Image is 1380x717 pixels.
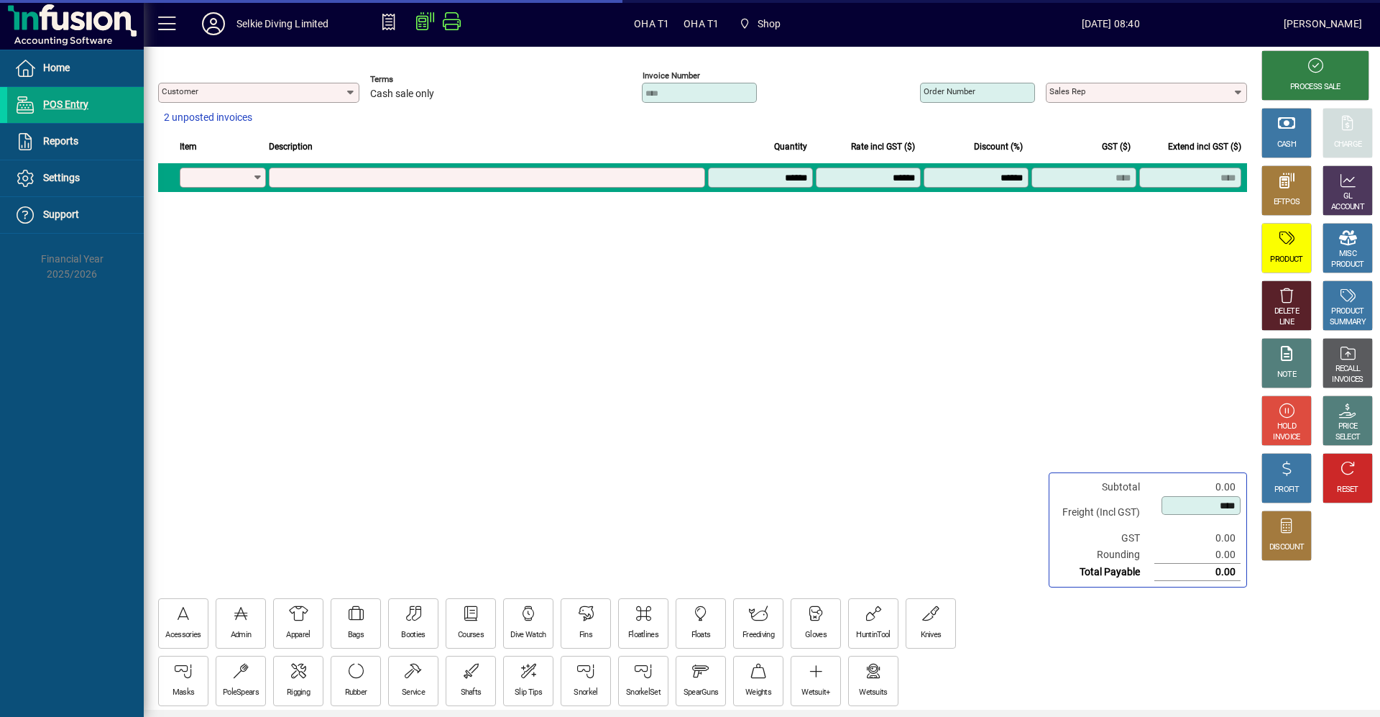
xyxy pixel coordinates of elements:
span: OHA T1 [684,12,719,35]
span: OHA T1 [634,12,669,35]
span: Cash sale only [370,88,434,100]
a: Home [7,50,144,86]
div: CHARGE [1334,140,1362,150]
span: Description [269,139,313,155]
div: LINE [1279,317,1294,328]
span: 2 unposted invoices [164,110,252,125]
td: Freight (Incl GST) [1055,495,1154,530]
div: MISC [1339,249,1356,260]
div: Floats [691,630,711,641]
mat-label: Invoice number [643,70,700,81]
a: Settings [7,160,144,196]
div: Courses [458,630,484,641]
div: Wetsuit+ [801,688,829,698]
td: 0.00 [1154,564,1241,581]
div: HOLD [1277,421,1296,432]
div: PRODUCT [1331,260,1363,270]
span: Extend incl GST ($) [1168,139,1241,155]
div: Knives [921,630,942,641]
div: INVOICES [1332,375,1363,385]
div: Bags [348,630,364,641]
div: ACCOUNT [1331,202,1364,213]
div: [PERSON_NAME] [1284,12,1362,35]
span: Quantity [774,139,807,155]
div: CASH [1277,140,1296,150]
td: Total Payable [1055,564,1154,581]
td: Rounding [1055,547,1154,564]
div: Admin [231,630,252,641]
span: Item [180,139,197,155]
div: Dive Watch [510,630,546,641]
div: Gloves [805,630,827,641]
div: INVOICE [1273,432,1299,443]
span: [DATE] 08:40 [938,12,1284,35]
div: SELECT [1335,432,1361,443]
span: Shop [733,11,786,37]
a: Reports [7,124,144,160]
div: RECALL [1335,364,1361,375]
div: PRICE [1338,421,1358,432]
div: Shafts [461,688,482,698]
div: SUMMARY [1330,317,1366,328]
span: Shop [758,12,781,35]
button: Profile [190,11,236,37]
button: 2 unposted invoices [158,105,258,131]
div: HuntinTool [856,630,890,641]
div: RESET [1337,485,1358,495]
div: Rigging [287,688,310,698]
span: Terms [370,75,456,84]
span: Settings [43,172,80,183]
div: Booties [401,630,425,641]
div: PoleSpears [223,688,259,698]
td: 0.00 [1154,479,1241,495]
div: PROCESS SALE [1290,82,1340,93]
div: Rubber [345,688,367,698]
td: 0.00 [1154,547,1241,564]
div: NOTE [1277,370,1296,380]
span: Reports [43,135,78,147]
span: Home [43,62,70,73]
div: Snorkel [574,688,597,698]
div: SnorkelSet [626,688,661,698]
a: Support [7,197,144,233]
span: Discount (%) [974,139,1023,155]
span: Support [43,209,79,220]
td: Subtotal [1055,479,1154,495]
div: EFTPOS [1274,197,1300,208]
div: Selkie Diving Limited [236,12,329,35]
span: Rate incl GST ($) [851,139,915,155]
div: Floatlines [628,630,658,641]
div: GL [1343,191,1353,202]
div: PRODUCT [1270,255,1302,265]
div: Weights [745,688,771,698]
div: Acessories [165,630,201,641]
div: Masks [172,688,195,698]
td: 0.00 [1154,530,1241,547]
div: DISCOUNT [1269,542,1304,553]
div: PROFIT [1274,485,1299,495]
div: PRODUCT [1331,306,1363,317]
div: SpearGuns [684,688,719,698]
div: Fins [579,630,592,641]
div: Service [402,688,425,698]
mat-label: Customer [162,86,198,96]
span: POS Entry [43,99,88,110]
div: Apparel [286,630,310,641]
mat-label: Order number [924,86,975,96]
div: DELETE [1274,306,1299,317]
div: Freediving [742,630,774,641]
td: GST [1055,530,1154,547]
mat-label: Sales rep [1049,86,1085,96]
div: Slip Tips [515,688,542,698]
span: GST ($) [1102,139,1131,155]
div: Wetsuits [859,688,887,698]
